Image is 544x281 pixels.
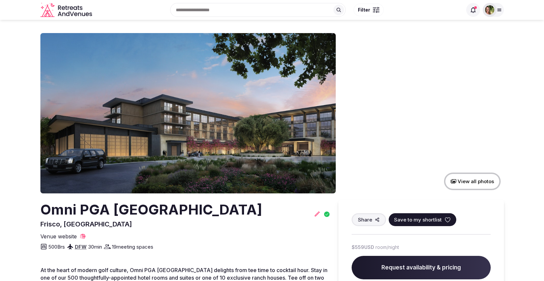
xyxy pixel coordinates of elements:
span: Venue website [40,233,77,240]
button: Save to my shortlist [389,213,456,226]
span: 500 Brs [48,243,65,250]
a: DFW [75,244,87,250]
img: Venue gallery photo [422,128,504,193]
button: Share [352,213,386,226]
img: Venue gallery photo [338,33,504,126]
span: room/night [375,244,399,251]
svg: Retreats and Venues company logo [40,3,93,18]
img: Venue gallery photo [338,128,420,193]
button: Filter [354,4,384,16]
span: $559 USD [352,244,374,251]
img: Venue cover photo [40,33,336,193]
button: View all photos [444,173,501,190]
img: Shay Tippie [485,5,494,15]
a: Venue website [40,233,86,240]
span: Save to my shortlist [394,216,442,223]
a: Visit the homepage [40,3,93,18]
span: Filter [358,7,370,13]
h2: Omni PGA [GEOGRAPHIC_DATA] [40,200,262,220]
span: Request availability & pricing [352,256,491,280]
span: Share [358,216,372,223]
span: 30 min [88,243,102,250]
span: Frisco, [GEOGRAPHIC_DATA] [40,220,132,228]
span: 19 meeting spaces [112,243,153,250]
